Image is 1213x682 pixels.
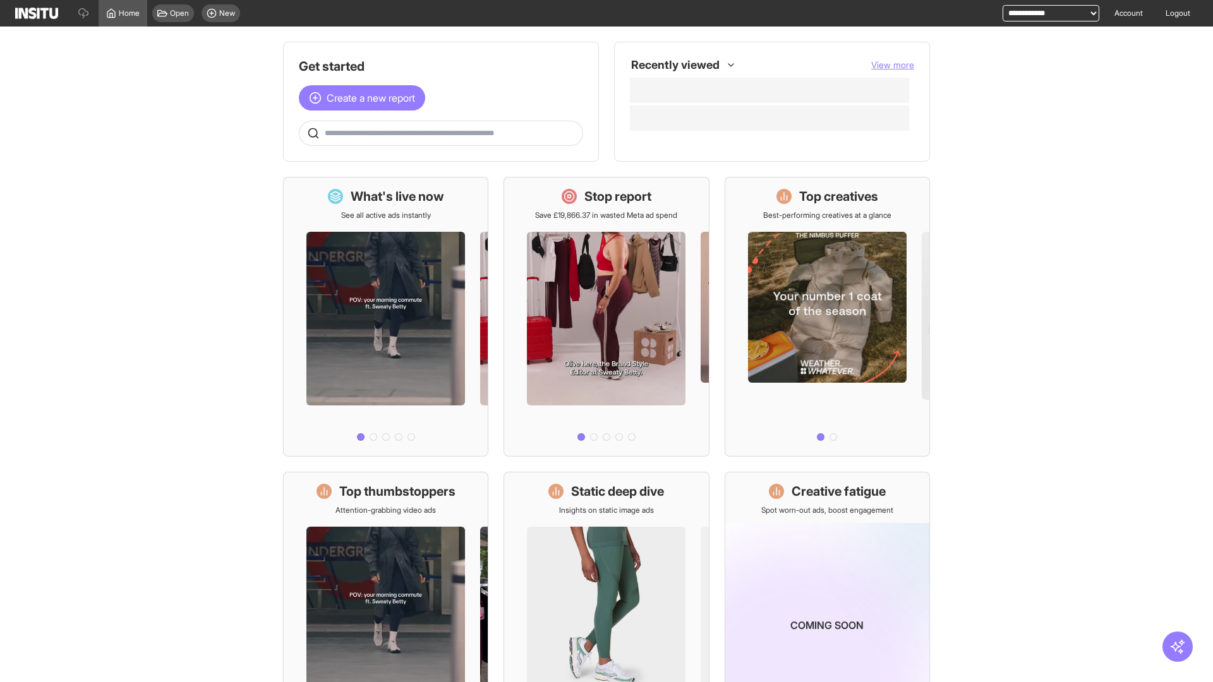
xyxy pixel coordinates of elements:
a: Stop reportSave £19,866.37 in wasted Meta ad spend [504,177,709,457]
p: Best-performing creatives at a glance [763,210,891,220]
h1: Get started [299,57,583,75]
p: See all active ads instantly [341,210,431,220]
h1: Stop report [584,188,651,205]
a: What's live nowSee all active ads instantly [283,177,488,457]
h1: Top creatives [799,188,878,205]
h1: Static deep dive [571,482,664,500]
span: Create a new report [327,90,415,105]
span: Open [170,8,189,18]
span: Home [119,8,140,18]
h1: Top thumbstoppers [339,482,456,500]
p: Attention-grabbing video ads [335,505,436,515]
button: Create a new report [299,85,425,111]
p: Insights on static image ads [559,505,654,515]
button: View more [871,59,914,71]
img: Logo [15,8,58,19]
span: View more [871,59,914,70]
span: New [219,8,235,18]
a: Top creativesBest-performing creatives at a glance [725,177,930,457]
h1: What's live now [351,188,444,205]
p: Save £19,866.37 in wasted Meta ad spend [535,210,677,220]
